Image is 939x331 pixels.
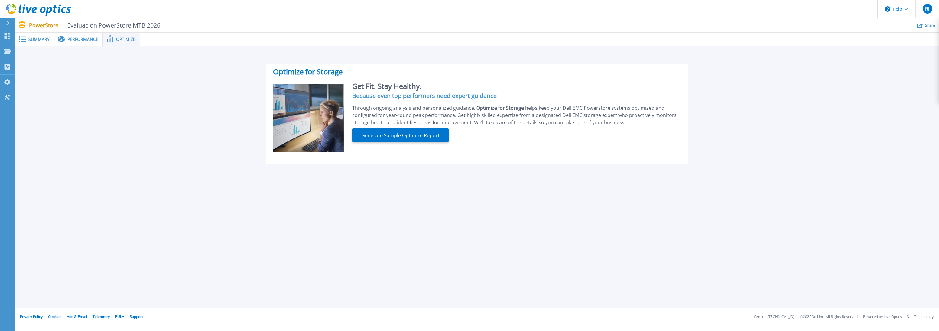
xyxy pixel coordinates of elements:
span: Optimize for Storage [476,105,525,111]
img: Optimize Promo [273,84,344,153]
li: © 2025 Dell Inc. All Rights Reserved [800,315,858,319]
h2: Get Fit. Stay Healthy. [352,84,681,89]
li: Powered by Live Optics, a Dell Technology [863,315,934,319]
a: Support [130,314,143,319]
span: RJ [925,6,929,11]
span: Evaluación PowerStore MTB 2026 [63,22,161,29]
h2: Optimize for Storage [273,69,681,76]
a: Ads & Email [67,314,87,319]
a: Cookies [48,314,61,319]
p: PowerStore [29,22,161,29]
button: Generate Sample Optimize Report [352,128,449,142]
a: EULA [115,314,124,319]
span: Performance [67,37,98,41]
span: Optimize [116,37,135,41]
div: Through ongoing analysis and personalized guidance, helps keep your Dell EMC Powerstore systems o... [352,104,681,126]
h4: Because even top performers need expert guidance [352,93,681,98]
span: Summary [28,37,50,41]
span: Generate Sample Optimize Report [359,132,442,139]
span: Share [925,24,935,27]
a: Privacy Policy [20,314,43,319]
a: Telemetry [93,314,110,319]
li: Version: [TECHNICAL_ID] [754,315,794,319]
